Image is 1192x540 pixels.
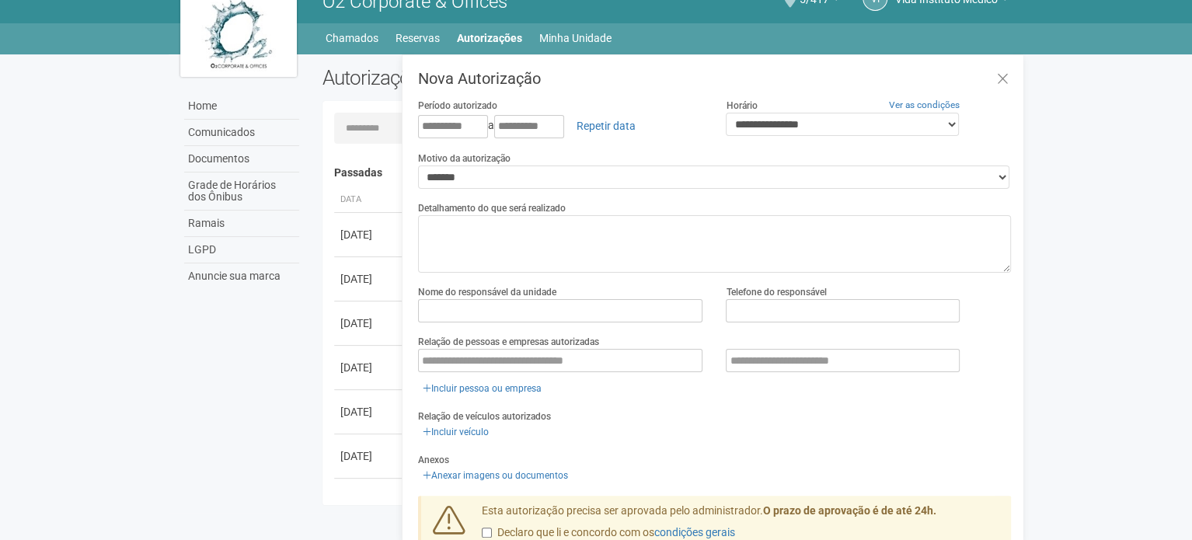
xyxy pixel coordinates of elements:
label: Detalhamento do que será realizado [418,201,566,215]
a: Incluir veículo [418,423,493,441]
h4: Passadas [334,167,1000,179]
h3: Nova Autorização [418,71,1011,86]
div: a [418,113,703,139]
a: Grade de Horários dos Ônibus [184,172,299,211]
a: Incluir pessoa ou empresa [418,380,546,397]
a: Repetir data [566,113,646,139]
label: Anexos [418,453,449,467]
label: Relação de pessoas e empresas autorizadas [418,335,599,349]
a: Chamados [326,27,378,49]
div: [DATE] [340,227,398,242]
div: [DATE] [340,271,398,287]
a: Minha Unidade [539,27,612,49]
a: Anuncie sua marca [184,263,299,289]
a: Documentos [184,146,299,172]
label: Relação de veículos autorizados [418,409,551,423]
div: [DATE] [340,360,398,375]
a: Autorizações [457,27,522,49]
input: Declaro que li e concordo com oscondições gerais [482,528,492,538]
a: Home [184,93,299,120]
a: Anexar imagens ou documentos [418,467,573,484]
div: [DATE] [340,493,398,508]
h2: Autorizações [322,66,655,89]
label: Horário [726,99,757,113]
div: [DATE] [340,448,398,464]
a: Reservas [396,27,440,49]
a: Ver as condições [889,99,960,110]
div: [DATE] [340,404,398,420]
label: Telefone do responsável [726,285,826,299]
strong: O prazo de aprovação é de até 24h. [763,504,936,517]
a: Comunicados [184,120,299,146]
a: Ramais [184,211,299,237]
label: Nome do responsável da unidade [418,285,556,299]
a: condições gerais [654,526,735,538]
label: Motivo da autorização [418,152,511,165]
a: LGPD [184,237,299,263]
div: [DATE] [340,315,398,331]
label: Período autorizado [418,99,497,113]
th: Data [334,187,404,213]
